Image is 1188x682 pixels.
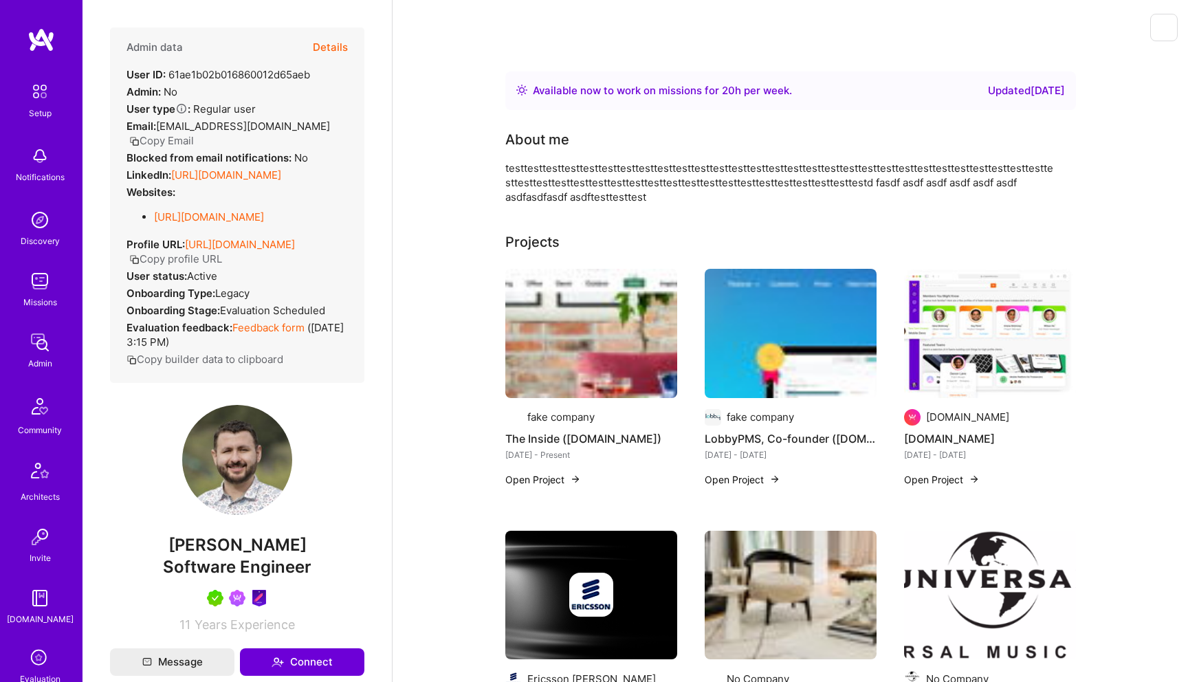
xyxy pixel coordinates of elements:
[727,410,794,424] div: fake company
[904,448,1076,462] div: [DATE] - [DATE]
[505,448,677,462] div: [DATE] - Present
[215,287,250,300] span: legacy
[705,269,877,398] img: LobbyPMS, Co-founder (lobbypms.com)
[904,430,1076,448] h4: [DOMAIN_NAME]
[705,430,877,448] h4: LobbyPMS, Co-founder ([DOMAIN_NAME])
[126,352,283,366] button: Copy builder data to clipboard
[505,232,560,252] div: Projects
[126,85,177,99] div: No
[26,329,54,356] img: admin teamwork
[126,85,161,98] strong: Admin:
[769,474,780,485] img: arrow-right
[207,590,223,606] img: A.Teamer in Residence
[505,430,677,448] h4: The Inside ([DOMAIN_NAME])
[126,238,185,251] strong: Profile URL:
[126,355,137,365] i: icon Copy
[126,67,310,82] div: 61ae1b02b016860012d65aeb
[163,557,311,577] span: Software Engineer
[187,269,217,283] span: Active
[185,238,295,251] a: [URL][DOMAIN_NAME]
[126,41,183,54] h4: Admin data
[232,321,305,334] a: Feedback form
[16,170,65,184] div: Notifications
[722,84,735,97] span: 20
[969,474,980,485] img: arrow-right
[988,82,1065,99] div: Updated [DATE]
[126,321,232,334] strong: Evaluation feedback:
[27,646,53,672] i: icon SelectionTeam
[26,206,54,234] img: discovery
[126,102,256,116] div: Regular user
[21,489,60,504] div: Architects
[179,617,190,632] span: 11
[7,612,74,626] div: [DOMAIN_NAME]
[29,106,52,120] div: Setup
[129,254,140,265] i: icon Copy
[195,617,295,632] span: Years Experience
[527,410,595,424] div: fake company
[28,356,52,371] div: Admin
[705,409,721,426] img: Company logo
[126,269,187,283] strong: User status:
[21,234,60,248] div: Discovery
[272,656,284,668] i: icon Connect
[126,120,156,133] strong: Email:
[26,142,54,170] img: bell
[171,168,281,181] a: [URL][DOMAIN_NAME]
[220,304,325,317] span: Evaluation Scheduled
[142,657,152,667] i: icon Mail
[129,136,140,146] i: icon Copy
[26,584,54,612] img: guide book
[126,186,175,199] strong: Websites:
[23,390,56,423] img: Community
[126,168,171,181] strong: LinkedIn:
[229,590,245,606] img: Been on Mission
[904,269,1076,398] img: A.Team
[705,472,780,487] button: Open Project
[705,531,877,660] img: Havenly (http://havenly.com/)
[27,27,55,52] img: logo
[30,551,51,565] div: Invite
[516,85,527,96] img: Availability
[110,535,364,555] span: [PERSON_NAME]
[505,409,522,426] img: Company logo
[505,129,569,150] div: About me
[126,287,215,300] strong: Onboarding Type:
[18,423,62,437] div: Community
[26,523,54,551] img: Invite
[175,102,188,115] i: Help
[505,531,677,660] img: cover
[23,295,57,309] div: Missions
[240,648,364,676] button: Connect
[533,82,792,99] div: Available now to work on missions for h per week .
[251,590,267,606] img: Product Design Guild
[23,456,56,489] img: Architects
[570,474,581,485] img: arrow-right
[505,269,677,398] img: The Inside (theinside.com)
[126,68,166,81] strong: User ID:
[505,472,581,487] button: Open Project
[110,648,234,676] button: Message
[904,472,980,487] button: Open Project
[126,102,190,115] strong: User type :
[126,304,220,317] strong: Onboarding Stage:
[569,573,613,617] img: Company logo
[154,210,264,223] a: [URL][DOMAIN_NAME]
[313,27,348,67] button: Details
[26,267,54,295] img: teamwork
[126,151,308,165] div: No
[505,161,1055,204] div: testtesttesttesttesttesttesttesttesttesttesttesttesttesttesttesttesttesttesttesttesttesttesttestt...
[25,77,54,106] img: setup
[904,409,921,426] img: Company logo
[926,410,1009,424] div: [DOMAIN_NAME]
[126,151,294,164] strong: Blocked from email notifications:
[129,252,222,266] button: Copy profile URL
[705,448,877,462] div: [DATE] - [DATE]
[182,405,292,515] img: User Avatar
[904,531,1076,660] img: Universal Music Group (universalmusic.com)
[129,133,194,148] button: Copy Email
[156,120,330,133] span: [EMAIL_ADDRESS][DOMAIN_NAME]
[126,320,348,349] div: ( [DATE] 3:15 PM )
